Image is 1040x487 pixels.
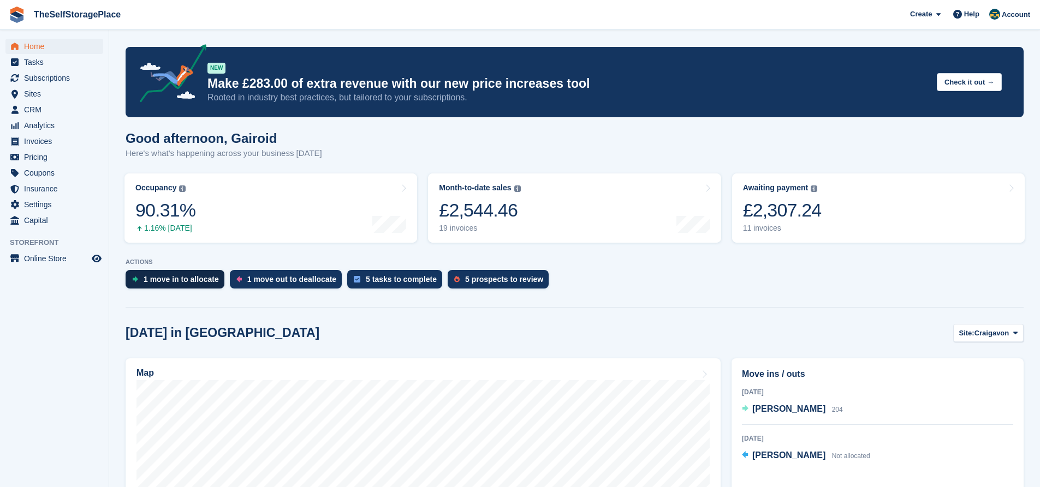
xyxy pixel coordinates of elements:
a: TheSelfStoragePlace [29,5,125,23]
a: menu [5,197,103,212]
span: Storefront [10,237,109,248]
span: [PERSON_NAME] [752,450,825,460]
span: Analytics [24,118,90,133]
img: prospect-51fa495bee0391a8d652442698ab0144808aea92771e9ea1ae160a38d050c398.svg [454,276,460,282]
img: icon-info-grey-7440780725fd019a000dd9b08b2336e03edf1995a4989e88bcd33f0948082b44.svg [179,185,186,192]
a: menu [5,70,103,86]
span: Capital [24,213,90,228]
div: [DATE] [742,387,1013,397]
a: menu [5,39,103,54]
p: Rooted in industry best practices, but tailored to your subscriptions. [207,92,928,104]
a: menu [5,149,103,165]
a: Awaiting payment £2,307.24 11 invoices [732,173,1025,243]
div: 5 prospects to review [465,275,543,284]
a: Occupancy 90.31% 1.16% [DATE] [124,173,417,243]
div: Month-to-date sales [439,183,511,193]
img: move_outs_to_deallocate_icon-f764333ba52eb49d3ac5e1228854f67142a1ed5810a6f6cc68b1a99e826820c5.svg [236,276,242,282]
a: Month-to-date sales £2,544.46 19 invoices [428,173,721,243]
a: menu [5,118,103,133]
a: [PERSON_NAME] Not allocated [742,449,870,463]
span: [PERSON_NAME] [752,404,825,413]
a: menu [5,55,103,70]
img: icon-info-grey-7440780725fd019a000dd9b08b2336e03edf1995a4989e88bcd33f0948082b44.svg [514,185,521,192]
span: Help [964,9,979,20]
img: task-75834270c22a3079a89374b754ae025e5fb1db73e45f91037f5363f120a921f8.svg [354,276,360,282]
a: menu [5,102,103,117]
img: price-adjustments-announcement-icon-8257ccfd72463d97f412b2fc003d46551f7dbcb40ab6d574587a9cd5c0d94... [130,44,207,106]
button: Site: Craigavon [953,324,1024,342]
img: icon-info-grey-7440780725fd019a000dd9b08b2336e03edf1995a4989e88bcd33f0948082b44.svg [811,185,817,192]
span: Craigavon [974,328,1009,339]
img: Gairoid [989,9,1000,20]
h2: Move ins / outs [742,368,1013,381]
div: 1 move in to allocate [144,275,219,284]
button: Check it out → [937,73,1002,91]
span: Tasks [24,55,90,70]
div: 11 invoices [743,224,822,233]
span: 204 [832,406,843,413]
div: NEW [207,63,225,74]
h2: [DATE] in [GEOGRAPHIC_DATA] [126,326,319,340]
a: 5 prospects to review [448,270,554,294]
span: Site: [959,328,974,339]
span: Invoices [24,134,90,149]
a: menu [5,213,103,228]
h1: Good afternoon, Gairoid [126,131,322,146]
div: 19 invoices [439,224,520,233]
span: Subscriptions [24,70,90,86]
a: [PERSON_NAME] 204 [742,402,843,417]
a: 5 tasks to complete [347,270,448,294]
p: Here's what's happening across your business [DATE] [126,147,322,160]
div: Awaiting payment [743,183,809,193]
span: Settings [24,197,90,212]
div: £2,307.24 [743,199,822,221]
span: Sites [24,86,90,101]
a: 1 move in to allocate [126,270,230,294]
span: Account [1002,9,1030,20]
div: £2,544.46 [439,199,520,221]
a: menu [5,165,103,181]
div: 1 move out to deallocate [247,275,336,284]
a: menu [5,134,103,149]
span: Not allocated [832,452,870,460]
div: 90.31% [135,199,195,221]
span: Pricing [24,149,90,165]
span: CRM [24,102,90,117]
h2: Map [136,368,154,378]
span: Coupons [24,165,90,181]
a: 1 move out to deallocate [230,270,347,294]
span: Create [910,9,932,20]
p: ACTIONS [126,258,1024,266]
span: Home [24,39,90,54]
a: menu [5,181,103,196]
span: Online Store [24,251,90,266]
a: Preview store [90,252,103,265]
div: [DATE] [742,434,1013,443]
img: stora-icon-8386f47178a22dfd0bd8f6a31ec36ba5ce8667c1dd55bd0f319d3a0aa187defe.svg [9,7,25,23]
div: 1.16% [DATE] [135,224,195,233]
div: 5 tasks to complete [366,275,437,284]
div: Occupancy [135,183,176,193]
img: move_ins_to_allocate_icon-fdf77a2bb77ea45bf5b3d319d69a93e2d87916cf1d5bf7949dd705db3b84f3ca.svg [132,276,138,282]
span: Insurance [24,181,90,196]
a: menu [5,86,103,101]
a: menu [5,251,103,266]
p: Make £283.00 of extra revenue with our new price increases tool [207,76,928,92]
